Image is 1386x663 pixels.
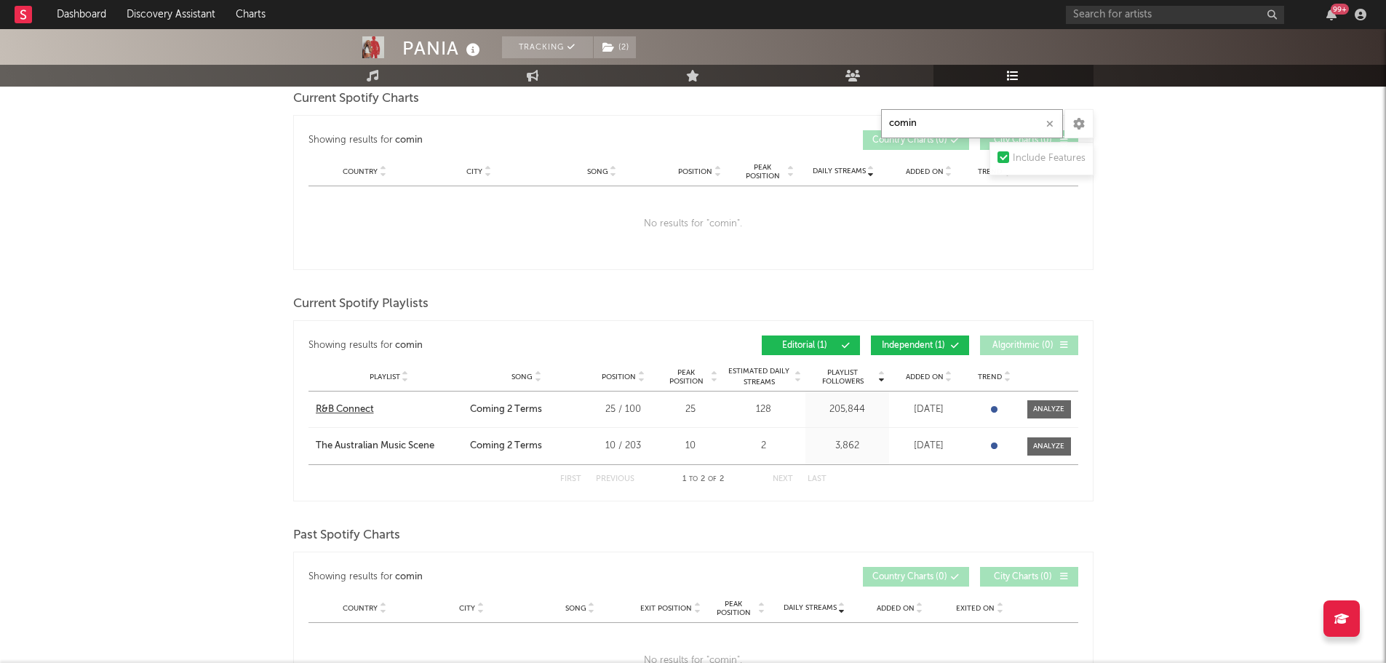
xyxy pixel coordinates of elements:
[395,568,423,586] div: comin
[980,130,1078,150] button: City Charts(0)
[459,604,475,613] span: City
[502,36,593,58] button: Tracking
[989,136,1056,145] span: City Charts ( 0 )
[956,604,995,613] span: Exited On
[980,336,1078,355] button: Algorithmic(0)
[308,567,693,587] div: Showing results for
[872,573,947,581] span: Country Charts ( 0 )
[809,402,885,417] div: 205,844
[395,132,423,149] div: comin
[596,475,634,483] button: Previous
[906,373,944,381] span: Added On
[308,130,693,150] div: Showing results for
[893,439,965,453] div: [DATE]
[1066,6,1284,24] input: Search for artists
[511,373,533,381] span: Song
[470,439,542,453] div: Coming 2 Terms
[293,527,400,544] span: Past Spotify Charts
[593,36,637,58] span: ( 2 )
[308,336,693,355] div: Showing results for
[664,439,718,453] div: 10
[594,36,636,58] button: (2)
[740,163,786,180] span: Peak Position
[880,341,947,350] span: Independent ( 1 )
[863,130,969,150] button: Country Charts(0)
[872,136,947,145] span: Country Charts ( 0 )
[316,439,463,453] a: The Australian Music Scene
[871,336,969,355] button: Independent(1)
[370,373,400,381] span: Playlist
[591,439,656,453] div: 10 / 203
[771,341,838,350] span: Editorial ( 1 )
[978,167,1002,176] span: Trend
[664,471,744,488] div: 1 2 2
[1013,150,1086,167] div: Include Features
[808,475,827,483] button: Last
[293,90,419,108] span: Current Spotify Charts
[316,439,434,453] div: The Australian Music Scene
[640,604,692,613] span: Exit Position
[863,567,969,587] button: Country Charts(0)
[881,109,1063,138] input: Search Playlists/Charts
[678,167,712,176] span: Position
[689,476,698,483] span: to
[1326,9,1337,20] button: 99+
[980,567,1078,587] button: City Charts(0)
[989,341,1056,350] span: Algorithmic ( 0 )
[893,402,965,417] div: [DATE]
[978,373,1002,381] span: Trend
[343,167,378,176] span: Country
[466,167,482,176] span: City
[664,402,718,417] div: 25
[725,402,802,417] div: 128
[470,402,542,417] div: Coming 2 Terms
[591,402,656,417] div: 25 / 100
[1331,4,1349,15] div: 99 +
[711,600,757,617] span: Peak Position
[813,166,866,177] span: Daily Streams
[565,604,586,613] span: Song
[316,402,463,417] a: R&B Connect
[587,167,608,176] span: Song
[316,402,374,417] div: R&B Connect
[560,475,581,483] button: First
[809,439,885,453] div: 3,862
[308,186,1078,262] div: No results for " comin ".
[989,573,1056,581] span: City Charts ( 0 )
[784,603,837,614] span: Daily Streams
[762,336,860,355] button: Editorial(1)
[664,368,709,386] span: Peak Position
[402,36,484,60] div: PANIA
[708,476,717,483] span: of
[809,368,877,386] span: Playlist Followers
[906,167,944,176] span: Added On
[725,366,793,388] span: Estimated Daily Streams
[293,295,429,313] span: Current Spotify Playlists
[725,439,802,453] div: 2
[773,475,793,483] button: Next
[343,604,378,613] span: Country
[877,604,915,613] span: Added On
[602,373,636,381] span: Position
[395,337,423,354] div: comin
